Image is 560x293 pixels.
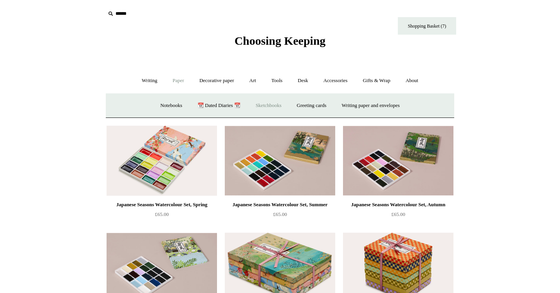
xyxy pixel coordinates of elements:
[166,70,191,91] a: Paper
[107,126,217,196] a: Japanese Seasons Watercolour Set, Spring Japanese Seasons Watercolour Set, Spring
[343,126,453,196] a: Japanese Seasons Watercolour Set, Autumn Japanese Seasons Watercolour Set, Autumn
[356,70,397,91] a: Gifts & Wrap
[242,70,263,91] a: Art
[291,70,315,91] a: Desk
[225,126,335,196] img: Japanese Seasons Watercolour Set, Summer
[317,70,355,91] a: Accessories
[234,34,325,47] span: Choosing Keeping
[273,211,287,217] span: £65.00
[345,200,451,209] div: Japanese Seasons Watercolour Set, Autumn
[343,126,453,196] img: Japanese Seasons Watercolour Set, Autumn
[227,200,333,209] div: Japanese Seasons Watercolour Set, Summer
[234,40,325,46] a: Choosing Keeping
[264,70,290,91] a: Tools
[107,200,217,232] a: Japanese Seasons Watercolour Set, Spring £65.00
[290,95,333,116] a: Greeting cards
[107,126,217,196] img: Japanese Seasons Watercolour Set, Spring
[391,211,405,217] span: £65.00
[155,211,169,217] span: £65.00
[108,200,215,209] div: Japanese Seasons Watercolour Set, Spring
[399,70,425,91] a: About
[191,95,247,116] a: 📆 Dated Diaries 📆
[225,126,335,196] a: Japanese Seasons Watercolour Set, Summer Japanese Seasons Watercolour Set, Summer
[335,95,407,116] a: Writing paper and envelopes
[135,70,164,91] a: Writing
[248,95,288,116] a: Sketchbooks
[343,200,453,232] a: Japanese Seasons Watercolour Set, Autumn £65.00
[192,70,241,91] a: Decorative paper
[153,95,189,116] a: Notebooks
[398,17,456,35] a: Shopping Basket (7)
[225,200,335,232] a: Japanese Seasons Watercolour Set, Summer £65.00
